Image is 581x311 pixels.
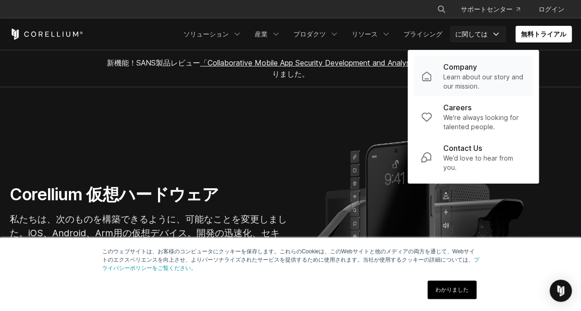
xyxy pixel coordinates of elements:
font: に関しては [455,30,488,39]
span: 新機能！SANS製品レビュー になりました。 [107,58,474,78]
p: Company [443,61,477,72]
p: We’d love to hear from you. [443,154,525,172]
p: このウェブサイトは、お客様のコンピュータにクッキーを保存します。これらのCookieは、このWebサイトと他のメディアの両方を通じて、Webサイトのエクスペリエンスを向上させ、よりパーソナライズ... [102,247,479,272]
p: Learn about our story and our mission. [443,72,525,91]
a: ログイン [531,1,572,18]
p: Contact Us [443,143,482,154]
button: 捜索 [433,1,450,18]
a: コレリウム ホーム [10,29,83,40]
p: 私たちは、次のものを構築できるように、可能なことを変更しました。iOS、Android、Arm用の仮想デバイス。開発の迅速化、セキュリティテストの改善、コストの削減。 [10,212,287,254]
p: Careers [443,102,471,113]
a: Careers We're always looking for talented people. [413,96,532,137]
a: Contact Us We’d love to hear from you. [413,137,532,178]
div: ナビゲーションメニュー [178,26,572,42]
a: 無料トライアル [515,26,572,42]
a: 「Collaborative Mobile App Security Development and Analysis」が利用可能 [200,58,459,67]
font: 産業 [255,30,268,39]
font: ソリューション [183,30,229,39]
font: プロダクツ [294,30,326,39]
div: ナビゲーションメニュー [426,1,572,18]
font: リソース [352,30,378,39]
a: プライシング [398,26,448,42]
p: We're always looking for talented people. [443,113,525,132]
a: プライバシーポリシーをご覧ください。 [102,257,479,271]
font: サポートセンター [461,5,513,14]
div: インターコムメッセンジャーを開く [550,280,572,302]
a: Company Learn about our story and our mission. [413,56,532,96]
h1: Corellium 仮想ハードウェア [10,184,287,205]
a: わかりました [428,281,477,299]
